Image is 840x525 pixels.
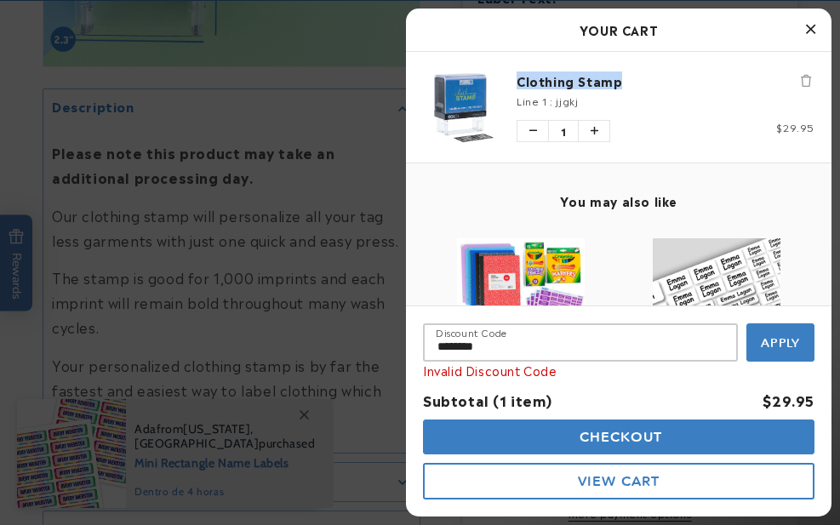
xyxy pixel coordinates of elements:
button: Remove Clothing Stamp [797,72,814,89]
div: $29.95 [763,388,814,413]
span: Apply [761,335,801,351]
div: product [619,221,814,519]
span: Checkout [575,429,663,445]
li: product [423,52,814,163]
span: 1 [548,121,579,141]
button: Decrease quantity of Clothing Stamp [517,121,548,141]
span: jjgkj [556,93,578,108]
a: Clothing Stamp [517,72,814,89]
span: Subtotal (1 item) [423,390,551,410]
button: Increase quantity of Clothing Stamp [579,121,609,141]
div: Invalid Discount Code [423,362,814,379]
img: View The Get-Set-for-School Kit [457,238,585,366]
span: View Cart [578,473,660,489]
span: $29.95 [776,119,814,134]
img: Clothing Stamp - Label Land [423,69,500,146]
button: Close Cart [797,17,823,43]
div: product [423,221,619,520]
h4: You may also like [423,193,814,208]
span: Line 1 [517,93,547,108]
button: Checkout [423,419,814,454]
button: What size is the imprint? [71,95,217,128]
span: : [550,93,553,108]
h2: Your Cart [423,17,814,43]
img: View Assorted Name Labels [653,238,780,366]
button: Can this be used on dark clothing? [24,48,217,80]
input: Input Discount [423,323,738,362]
button: Apply [746,323,814,362]
button: View Cart [423,463,814,499]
